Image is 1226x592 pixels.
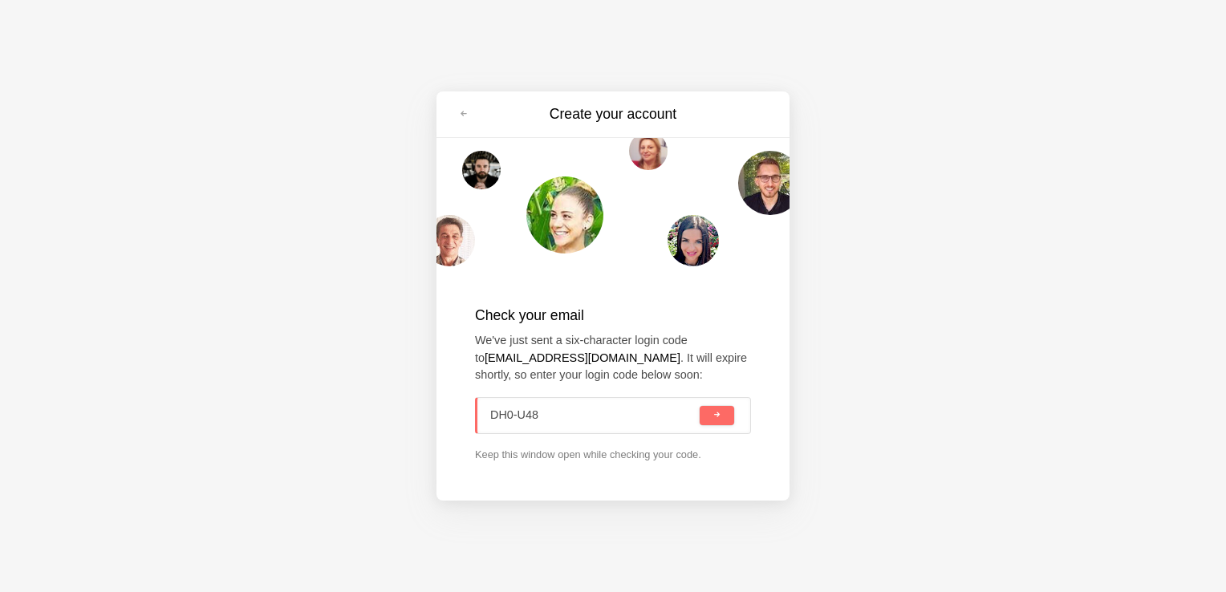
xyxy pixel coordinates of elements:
strong: [EMAIL_ADDRESS][DOMAIN_NAME] [485,351,680,364]
h3: Create your account [478,104,748,124]
h2: Check your email [475,305,751,326]
p: We've just sent a six-character login code to . It will expire shortly, so enter your login code ... [475,332,751,384]
input: XXX-XXX [490,398,696,433]
p: Keep this window open while checking your code. [475,447,751,462]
